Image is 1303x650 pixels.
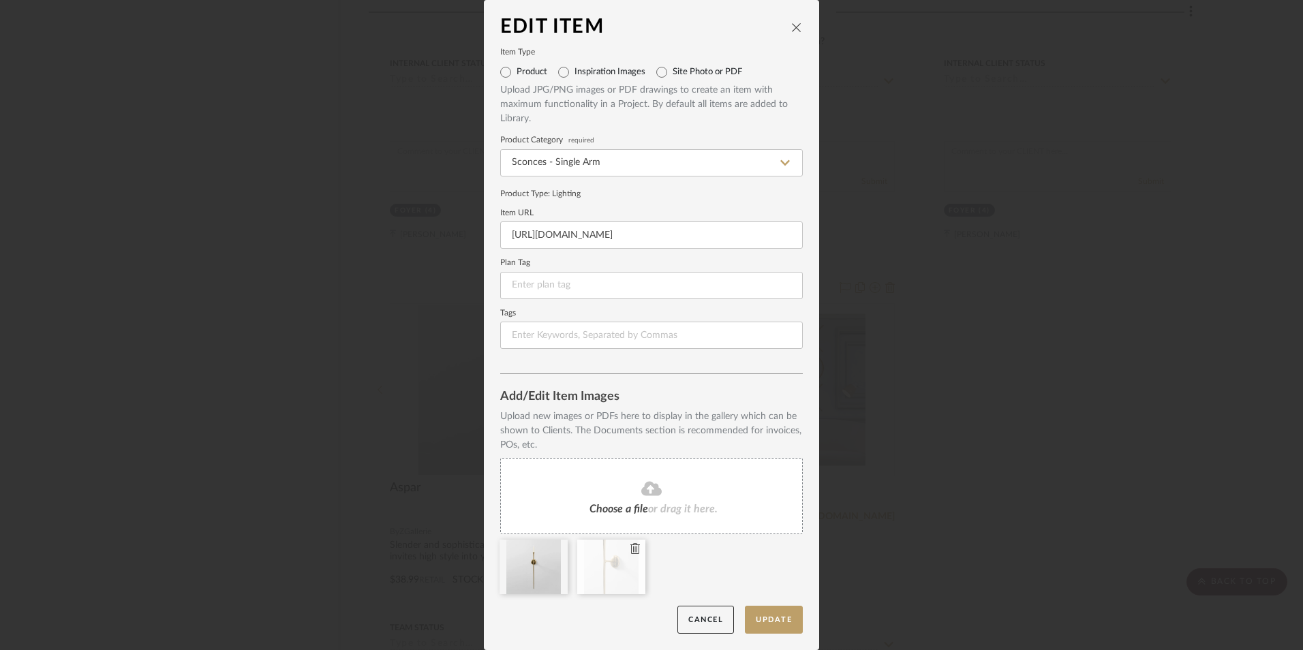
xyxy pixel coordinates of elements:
[568,138,594,143] span: required
[791,21,803,33] button: close
[500,137,803,144] label: Product Category
[517,67,547,78] label: Product
[548,189,581,198] span: : Lighting
[500,16,791,38] div: Edit Item
[500,221,803,249] input: Enter URL
[589,504,648,514] span: Choose a file
[500,187,803,200] div: Product Type
[574,67,645,78] label: Inspiration Images
[500,61,803,83] mat-radio-group: Select item type
[648,504,718,514] span: or drag it here.
[500,390,803,404] div: Add/Edit Item Images
[500,310,803,317] label: Tags
[677,606,734,634] button: Cancel
[500,210,803,217] label: Item URL
[500,83,803,126] div: Upload JPG/PNG images or PDF drawings to create an item with maximum functionality in a Project. ...
[673,67,742,78] label: Site Photo or PDF
[745,606,803,634] button: Update
[500,322,803,349] input: Enter Keywords, Separated by Commas
[500,260,803,266] label: Plan Tag
[500,272,803,299] input: Enter plan tag
[500,149,803,176] input: Type a category to search and select
[500,49,803,56] label: Item Type
[500,409,803,452] div: Upload new images or PDFs here to display in the gallery which can be shown to Clients. The Docum...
